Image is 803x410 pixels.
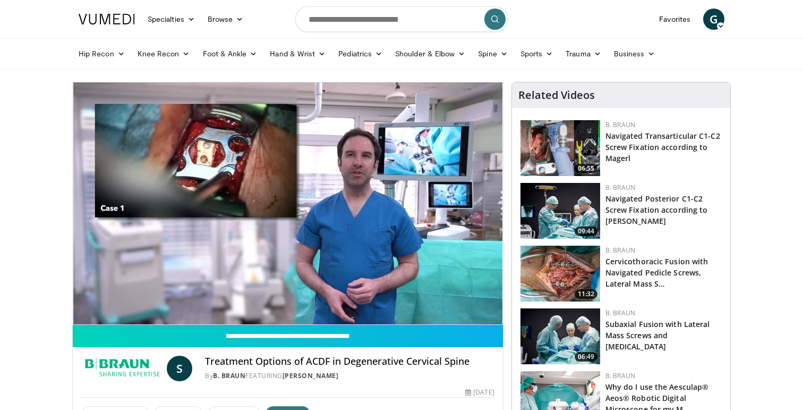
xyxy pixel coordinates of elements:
a: Cervicothoracic Fusion with Navigated Pedicle Screws, Lateral Mass S… [605,256,708,289]
a: Spine [472,43,514,64]
img: f8410e01-fc31-46c0-a1b2-4166cf12aee9.jpg.150x105_q85_crop-smart_upscale.jpg [520,120,600,176]
a: Sports [514,43,560,64]
a: Specialties [141,9,201,30]
a: Navigated Posterior C1-C2 Screw Fixation according to [PERSON_NAME] [605,194,708,226]
img: B. Braun [81,356,163,381]
div: [DATE] [465,388,494,397]
a: Foot & Ankle [197,43,264,64]
a: Hip Recon [72,43,131,64]
a: Subaxial Fusion with Lateral Mass Screws and [MEDICAL_DATA] [605,319,710,352]
a: [PERSON_NAME] [283,371,339,380]
a: Business [608,43,662,64]
a: B. Braun [605,371,635,380]
span: 09:44 [575,227,597,236]
a: B. Braun [605,246,635,255]
a: B. Braun [213,371,245,380]
img: d7edaa70-cf86-4a85-99b9-dc038229caed.jpg.150x105_q85_crop-smart_upscale.jpg [520,308,600,364]
h4: Treatment Options of ACDF in Degenerative Cervical Spine [205,356,494,367]
a: Browse [201,9,250,30]
a: Navigated Transarticular C1-C2 Screw Fixation according to Magerl [605,131,720,163]
input: Search topics, interventions [295,6,508,32]
a: 06:55 [520,120,600,176]
img: 48a1d132-3602-4e24-8cc1-5313d187402b.jpg.150x105_q85_crop-smart_upscale.jpg [520,246,600,302]
a: Favorites [653,9,697,30]
a: B. Braun [605,120,635,129]
a: B. Braun [605,183,635,192]
a: B. Braun [605,308,635,317]
a: 09:44 [520,183,600,239]
a: G [703,9,724,30]
img: VuMedi Logo [79,14,135,24]
a: 11:32 [520,246,600,302]
a: 06:49 [520,308,600,364]
span: 11:32 [575,289,597,299]
img: 14c2e441-0343-4af7-a441-cf6cc92191f7.jpg.150x105_q85_crop-smart_upscale.jpg [520,183,600,239]
div: By FEATURING [205,371,494,381]
a: Hand & Wrist [263,43,332,64]
span: 06:49 [575,352,597,362]
span: 06:55 [575,164,597,173]
a: Trauma [559,43,608,64]
a: Shoulder & Elbow [389,43,472,64]
a: S [167,356,192,381]
a: Knee Recon [131,43,197,64]
h4: Related Videos [518,89,595,102]
video-js: Video Player [73,82,503,325]
a: Pediatrics [332,43,389,64]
